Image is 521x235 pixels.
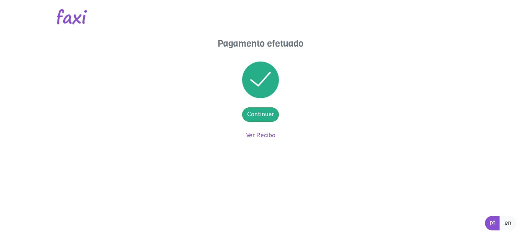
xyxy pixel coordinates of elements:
a: Ver Recibo [246,132,275,139]
img: success [242,62,279,98]
a: pt [485,216,500,230]
h4: Pagamento efetuado [184,38,337,49]
a: en [500,216,516,230]
a: Continuar [242,107,279,122]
